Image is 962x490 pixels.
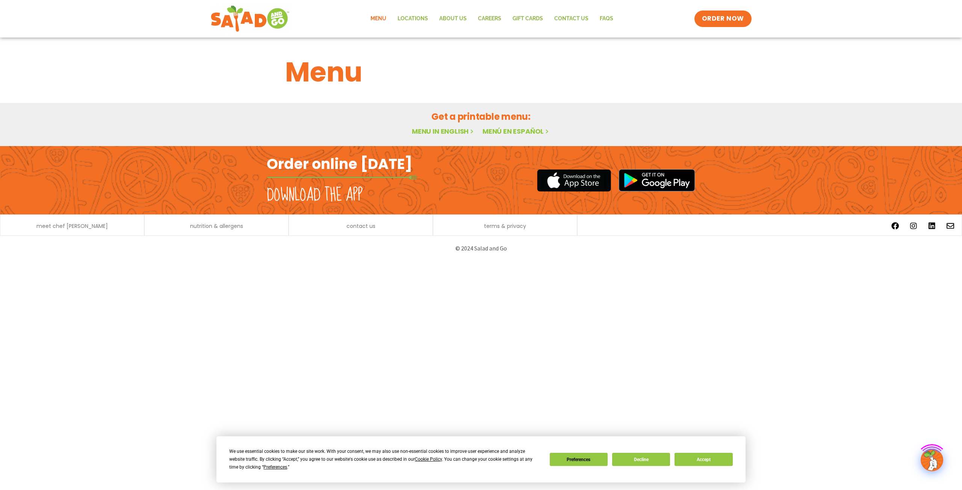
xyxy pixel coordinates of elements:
p: © 2024 Salad and Go [271,243,691,253]
a: Menu [365,10,392,27]
a: GIFT CARDS [507,10,549,27]
h1: Menu [285,52,677,92]
a: terms & privacy [484,223,526,229]
img: google_play [619,169,695,191]
h2: Order online [DATE] [267,155,412,173]
a: contact us [346,223,375,229]
h2: Download the app [267,185,363,206]
h2: Get a printable menu: [285,110,677,123]
img: fork [267,175,417,179]
a: Contact Us [549,10,594,27]
button: Preferences [550,453,608,466]
span: ORDER NOW [702,14,744,23]
img: new-SAG-logo-768×292 [210,4,290,34]
span: Cookie Policy [415,457,442,462]
a: About Us [434,10,472,27]
button: Accept [675,453,732,466]
a: meet chef [PERSON_NAME] [36,223,108,229]
a: nutrition & allergens [190,223,243,229]
a: Careers [472,10,507,27]
span: Preferences [263,464,287,470]
a: ORDER NOW [694,11,752,27]
div: Cookie Consent Prompt [216,436,746,482]
img: appstore [537,168,611,193]
button: Decline [612,453,670,466]
a: Menu in English [412,127,475,136]
a: Menú en español [483,127,550,136]
div: We use essential cookies to make our site work. With your consent, we may also use non-essential ... [229,448,540,471]
a: Locations [392,10,434,27]
a: FAQs [594,10,619,27]
nav: Menu [365,10,619,27]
